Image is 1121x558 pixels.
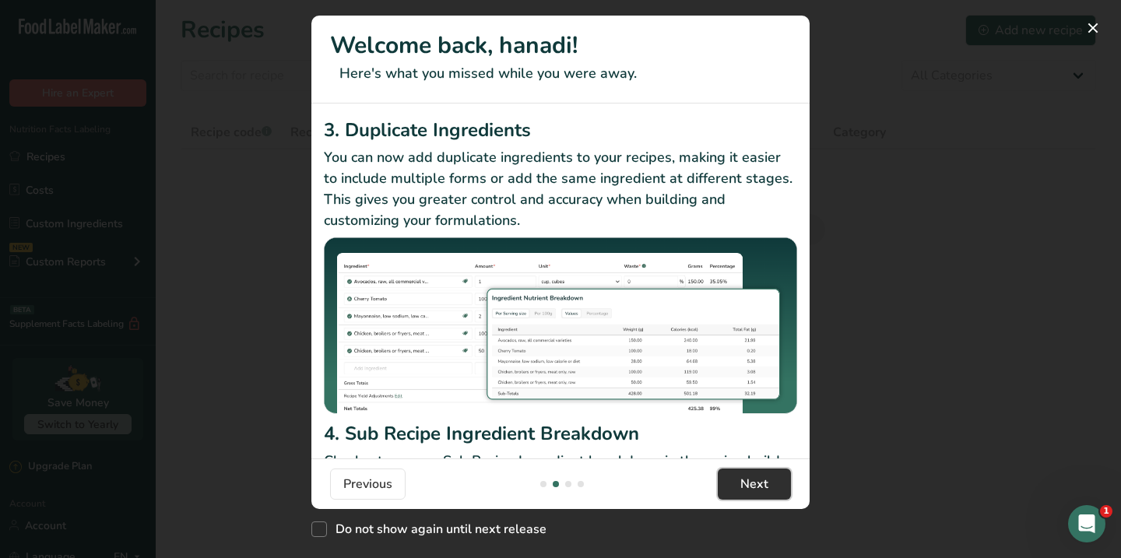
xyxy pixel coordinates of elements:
[330,28,791,63] h1: Welcome back, hanadi!
[330,63,791,84] p: Here's what you missed while you were away.
[324,116,797,144] h2: 3. Duplicate Ingredients
[324,451,797,514] p: Checkout our new Sub Recipe Ingredient breakdown in the recipe builder. You can now see your Reci...
[324,237,797,414] img: Duplicate Ingredients
[343,475,392,493] span: Previous
[327,521,546,537] span: Do not show again until next release
[324,419,797,447] h2: 4. Sub Recipe Ingredient Breakdown
[740,475,768,493] span: Next
[1100,505,1112,518] span: 1
[718,469,791,500] button: Next
[330,469,406,500] button: Previous
[1068,505,1105,542] iframe: Intercom live chat
[324,147,797,231] p: You can now add duplicate ingredients to your recipes, making it easier to include multiple forms...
